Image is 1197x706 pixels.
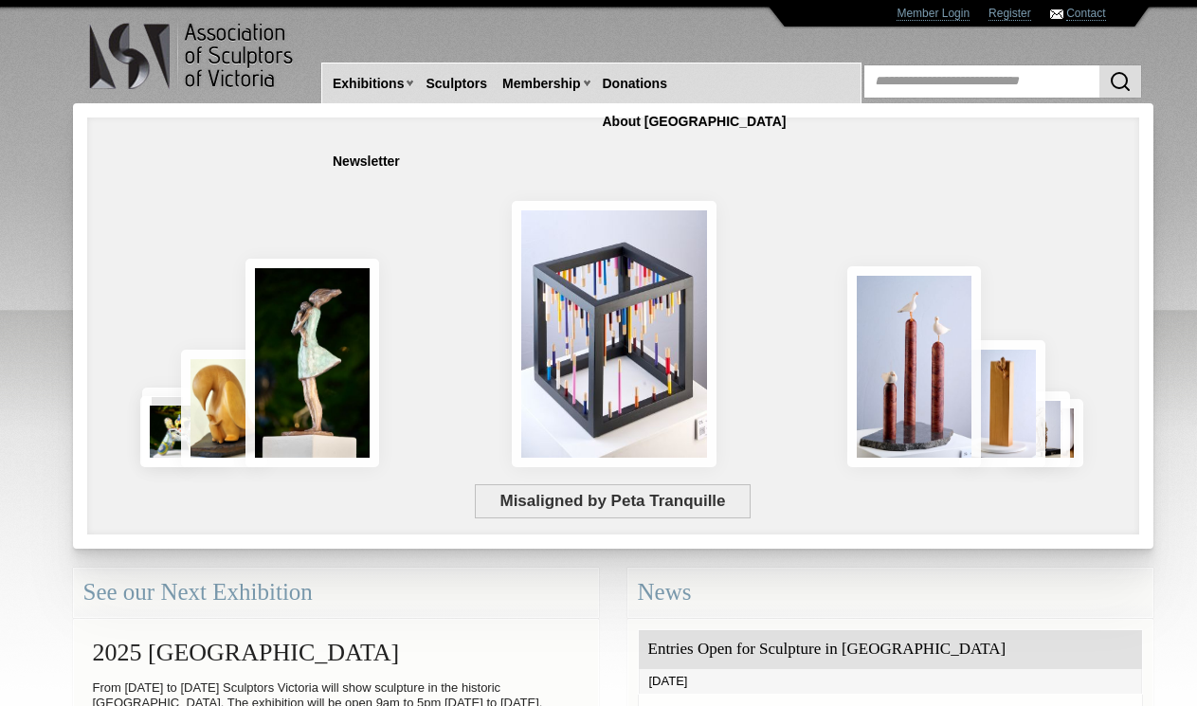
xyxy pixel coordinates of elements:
[959,340,1045,467] img: Little Frog. Big Climb
[595,104,794,139] a: About [GEOGRAPHIC_DATA]
[1050,9,1063,19] img: Contact ASV
[512,201,716,467] img: Misaligned
[595,66,675,101] a: Donations
[1066,7,1105,21] a: Contact
[639,630,1142,669] div: Entries Open for Sculpture in [GEOGRAPHIC_DATA]
[83,629,589,676] h2: 2025 [GEOGRAPHIC_DATA]
[325,144,408,179] a: Newsletter
[988,7,1031,21] a: Register
[1109,70,1132,93] img: Search
[475,484,751,518] span: Misaligned by Peta Tranquille
[495,66,588,101] a: Membership
[73,568,599,618] div: See our Next Exhibition
[418,66,495,101] a: Sculptors
[897,7,970,21] a: Member Login
[325,66,411,101] a: Exhibitions
[627,568,1153,618] div: News
[847,266,981,467] img: Rising Tides
[245,259,380,467] img: Connection
[88,19,297,94] img: logo.png
[639,669,1142,694] div: [DATE]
